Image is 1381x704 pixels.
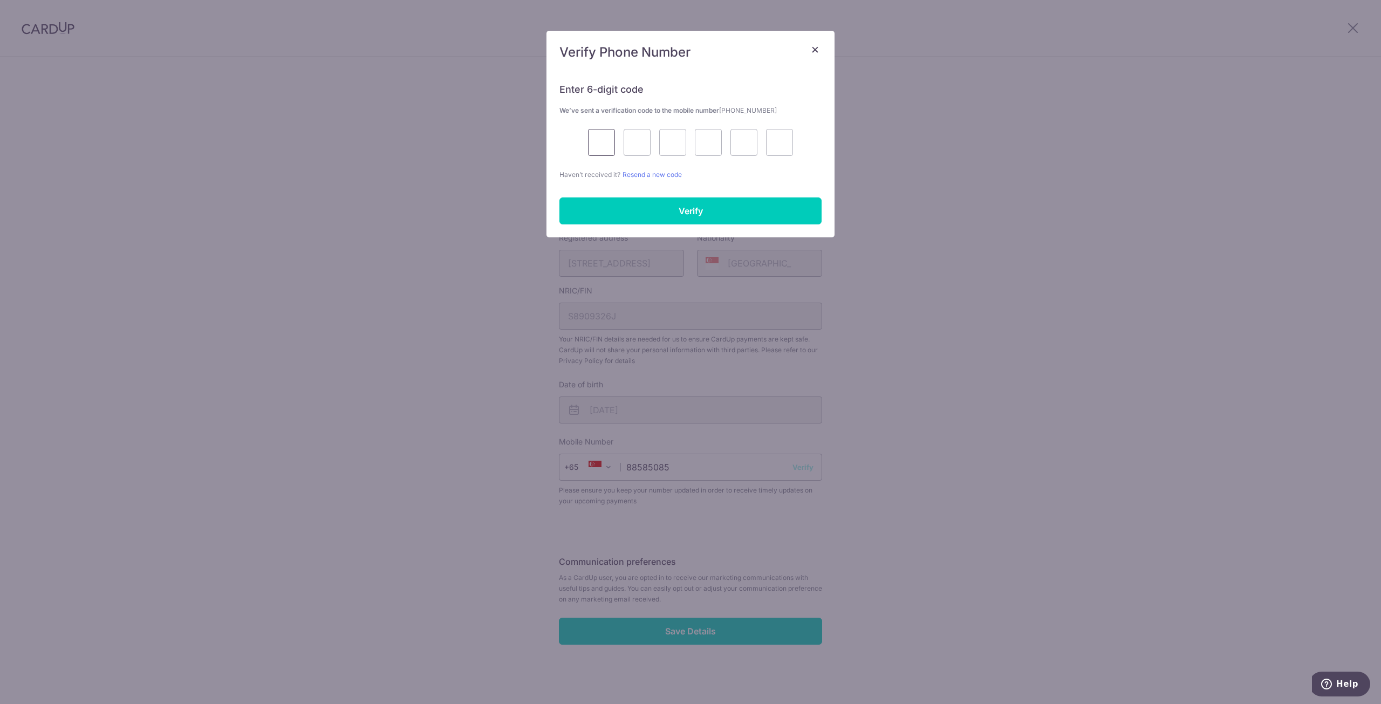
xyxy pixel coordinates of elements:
strong: We’ve sent a verification code to the mobile number [559,106,777,114]
input: Verify [559,197,822,224]
span: [PHONE_NUMBER] [719,106,777,114]
span: Haven’t received it? [559,170,620,179]
h5: Verify Phone Number [559,44,822,61]
a: Resend a new code [623,170,682,179]
iframe: Opens a widget where you can find more information [1312,672,1370,699]
h6: Enter 6-digit code [559,83,822,96]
